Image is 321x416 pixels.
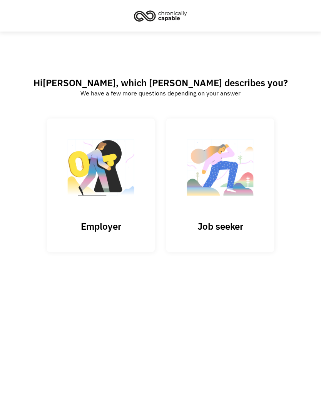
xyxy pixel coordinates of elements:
[80,89,241,98] div: We have a few more questions depending on your answer
[166,119,274,252] a: Job seeker
[43,77,116,89] span: [PERSON_NAME]
[47,119,155,252] input: Submit
[33,77,288,89] h2: Hi , which [PERSON_NAME] describes you?
[182,221,259,232] h3: Job seeker
[132,7,189,24] img: Chronically Capable logo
